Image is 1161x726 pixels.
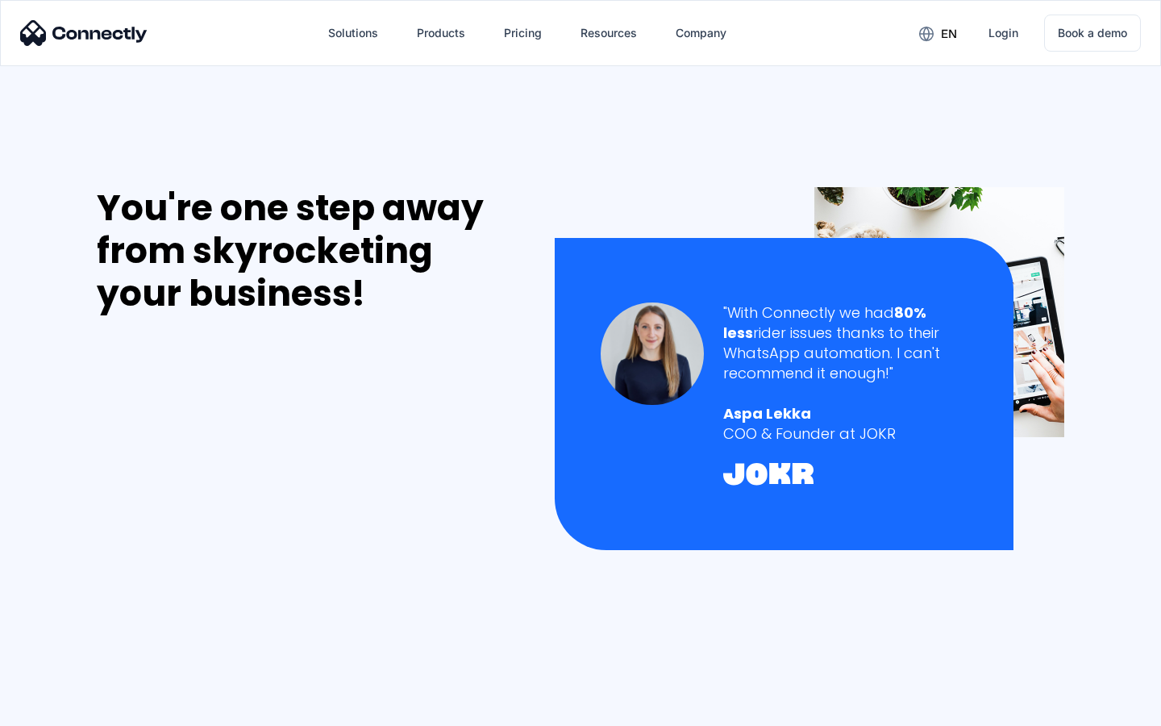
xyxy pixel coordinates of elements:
[328,22,378,44] div: Solutions
[1044,15,1141,52] a: Book a demo
[723,302,926,343] strong: 80% less
[723,302,967,384] div: "With Connectly we had rider issues thanks to their WhatsApp automation. I can't recommend it eno...
[97,187,521,315] div: You're one step away from skyrocketing your business!
[97,334,339,704] iframe: Form 0
[723,423,967,444] div: COO & Founder at JOKR
[491,14,555,52] a: Pricing
[723,403,811,423] strong: Aspa Lekka
[16,698,97,720] aside: Language selected: English
[32,698,97,720] ul: Language list
[988,22,1018,44] div: Login
[20,20,148,46] img: Connectly Logo
[941,23,957,45] div: en
[676,22,726,44] div: Company
[417,22,465,44] div: Products
[580,22,637,44] div: Resources
[504,22,542,44] div: Pricing
[976,14,1031,52] a: Login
